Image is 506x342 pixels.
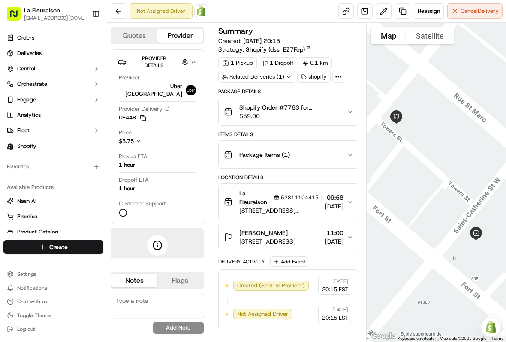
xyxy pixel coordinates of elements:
button: Package Items (1) [219,141,359,168]
span: [DATE] [332,278,348,285]
span: Pylon [85,190,104,196]
span: Shopify Order #7763 for [PERSON_NAME] [239,103,340,112]
button: Add Event [270,256,308,267]
button: Notifications [3,282,103,294]
span: Product Catalog [17,228,58,236]
span: Chat with us! [17,298,48,305]
div: Location Details [218,174,359,181]
div: 0.1 km [299,57,332,69]
span: Reassign [418,7,440,15]
span: Promise [17,213,37,220]
button: [EMAIL_ADDRESS][DOMAIN_NAME] [24,15,85,21]
button: Show satellite imagery [406,27,454,44]
span: [PERSON_NAME] [27,133,69,140]
button: $8.75 [119,137,194,145]
span: Customer Support [119,200,166,208]
img: Nash [9,9,26,26]
span: API Documentation [81,169,138,177]
img: Shopify logo [7,143,14,150]
span: Nash AI [17,197,36,205]
a: Open this area in Google Maps (opens a new window) [369,330,397,342]
button: Engage [3,93,103,107]
span: [DATE] [76,133,93,140]
span: 52811104415 [281,194,319,201]
span: Map data ©2025 Google [440,336,486,341]
button: Promise [3,210,103,223]
a: Promise [7,213,100,220]
span: Price [119,129,132,137]
button: Settings [3,268,103,280]
span: La Fleuraison [239,189,269,206]
button: Toggle Theme [3,309,103,321]
span: Provider Details [142,55,166,69]
div: Available Products [3,180,103,194]
div: shopify [297,71,331,83]
span: Created (Sent To Provider) [237,282,305,290]
a: Nash AI [7,197,100,205]
button: Log out [3,323,103,335]
a: 📗Knowledge Base [5,165,69,181]
p: Welcome 👋 [9,34,156,48]
div: 1 hour [119,161,135,169]
a: Analytics [3,108,103,122]
button: Notes [111,274,157,287]
button: Flags [157,274,203,287]
button: DE44B [119,114,146,122]
div: Items Details [218,131,359,138]
h3: Summary [218,27,253,35]
div: Delivery Activity [218,258,265,265]
a: Shopify [194,4,208,18]
span: Create [49,243,68,251]
img: uber-new-logo.jpeg [186,85,196,95]
button: Nash AI [3,194,103,208]
div: Package Details [218,88,359,95]
span: Created: [218,37,280,45]
button: Provider Details [118,53,197,70]
div: Start new chat [39,82,141,91]
span: $8.75 [119,137,134,145]
span: Dropoff ETA [119,176,149,184]
div: 1 Dropoff [259,57,297,69]
span: [STREET_ADDRESS] [239,237,295,246]
img: 1736555255976-a54dd68f-1ca7-489b-9aae-adbdc363a1c4 [17,134,24,140]
button: See all [133,110,156,120]
button: La Fleuraison[EMAIL_ADDRESS][DOMAIN_NAME] [3,3,89,24]
span: Settings [17,271,36,278]
span: Shopify [17,142,36,150]
span: Notifications [17,284,47,291]
div: Past conversations [9,112,57,119]
img: 1736555255976-a54dd68f-1ca7-489b-9aae-adbdc363a1c4 [9,82,24,98]
span: Control [17,65,35,73]
button: Create [3,240,103,254]
span: Orders [17,34,34,42]
span: 20:15 EST [322,314,348,322]
button: CancelDelivery [447,3,503,19]
div: 1 hour [119,185,135,192]
img: 9188753566659_6852d8bf1fb38e338040_72.png [18,82,33,98]
span: Analytics [17,111,41,119]
img: Masood Aslam [9,125,22,139]
button: La Fleuraison [24,6,60,15]
span: Provider [119,74,140,82]
span: [DATE] [325,237,343,246]
button: Shopify Order #7763 for [PERSON_NAME]$59.00 [219,98,359,125]
button: Orchestrate [3,77,103,91]
span: Not Assigned Driver [237,310,288,318]
span: Package Items ( 1 ) [239,150,290,159]
span: 20:15 EST [322,286,348,293]
span: Log out [17,326,35,333]
span: Knowledge Base [17,169,66,177]
div: Strategy: [218,45,311,54]
span: Toggle Theme [17,312,51,319]
a: Shopify [3,139,103,153]
span: [STREET_ADDRESS][PERSON_NAME] [239,206,322,215]
span: Deliveries [17,49,42,57]
button: Fleet [3,124,103,137]
span: [PERSON_NAME] [239,229,288,237]
span: Fleet [17,127,30,134]
button: Keyboard shortcuts [398,336,434,342]
span: Pickup ETA [119,153,148,160]
button: Product Catalog [3,225,103,239]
